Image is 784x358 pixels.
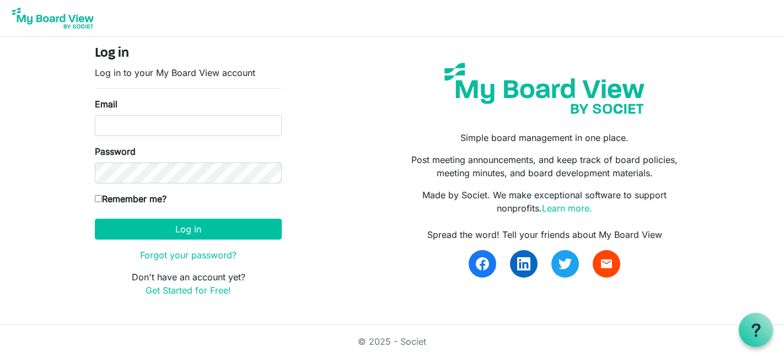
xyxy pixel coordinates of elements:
[95,219,282,240] button: Log in
[517,257,530,270] img: linkedin.svg
[95,66,282,79] p: Log in to your My Board View account
[400,188,689,215] p: Made by Societ. We make exceptional software to support nonprofits.
[95,270,282,297] p: Don't have an account yet?
[400,153,689,180] p: Post meeting announcements, and keep track of board policies, meeting minutes, and board developm...
[559,257,572,270] img: twitter.svg
[95,195,102,202] input: Remember me?
[542,203,592,214] a: Learn more.
[358,336,426,347] a: © 2025 - Societ
[593,250,620,278] a: email
[9,4,97,32] img: My Board View Logo
[600,257,613,270] span: email
[400,131,689,144] p: Simple board management in one place.
[400,228,689,241] div: Spread the word! Tell your friends about My Board View
[436,55,653,122] img: my-board-view-societ.svg
[140,249,237,261] a: Forgot your password?
[476,257,489,270] img: facebook.svg
[95,145,136,158] label: Password
[95,192,167,205] label: Remember me?
[95,46,282,62] h4: Log in
[146,285,231,296] a: Get Started for Free!
[95,97,117,111] label: Email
